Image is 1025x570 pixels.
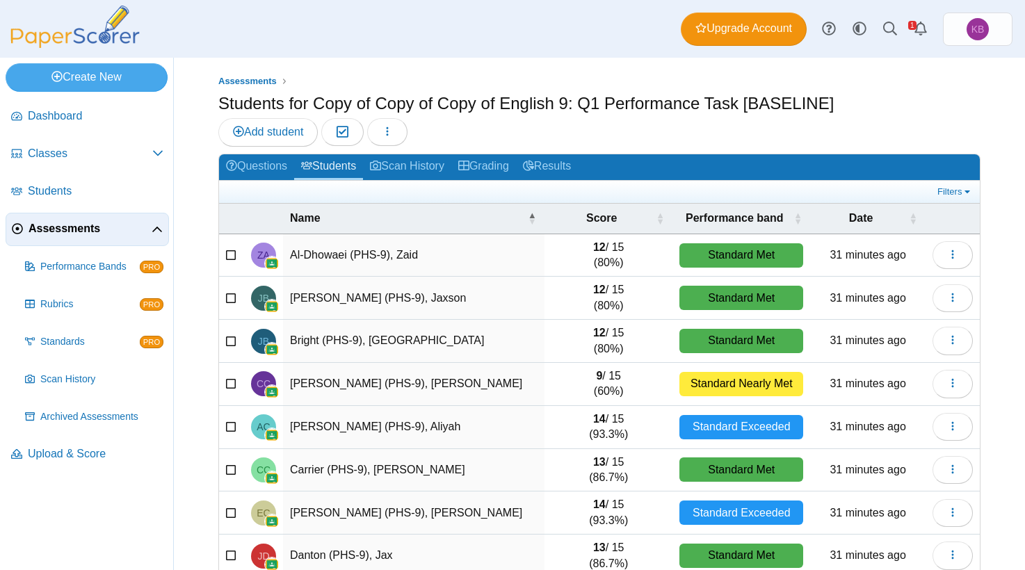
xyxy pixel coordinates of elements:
img: googleClassroom-logo.png [265,514,279,528]
td: [PERSON_NAME] (PHS-9), Aliyah [283,406,544,449]
span: Name [290,212,321,224]
td: / 15 (80%) [544,234,672,277]
span: Classes [28,146,152,161]
b: 12 [593,241,606,253]
time: Sep 16, 2025 at 11:11 AM [830,292,905,304]
span: Rubrics [40,298,140,311]
time: Sep 16, 2025 at 11:11 AM [830,334,905,346]
a: Assessments [6,213,169,246]
a: Create New [6,63,168,91]
a: Add student [218,118,318,146]
span: Ethan Casinghino (PHS-9) [257,508,270,518]
a: Scan History [363,154,451,180]
td: / 15 (86.7%) [544,449,672,492]
h1: Students for Copy of Copy of Copy of English 9: Q1 Performance Task [BASELINE] [218,92,834,115]
b: 12 [593,327,606,339]
div: Standard Met [679,243,803,268]
td: Al-Dhowaei (PHS-9), Zaid [283,234,544,277]
a: Results [516,154,578,180]
td: / 15 (93.3%) [544,406,672,449]
span: Scan History [40,373,163,386]
td: Carrier (PHS-9), [PERSON_NAME] [283,449,544,492]
td: / 15 (80%) [544,320,672,363]
div: Standard Met [679,329,803,353]
a: Questions [219,154,294,180]
b: 14 [593,498,606,510]
span: Archived Assessments [40,410,163,424]
a: Scan History [19,363,169,396]
img: googleClassroom-logo.png [265,343,279,357]
td: / 15 (93.3%) [544,491,672,535]
a: Grading [451,154,516,180]
div: Standard Exceeded [679,500,803,525]
a: Filters [934,185,976,199]
time: Sep 16, 2025 at 11:11 AM [830,249,905,261]
a: Rubrics PRO [19,288,169,321]
time: Sep 16, 2025 at 11:11 AM [830,421,905,432]
b: 13 [593,541,606,553]
span: Add student [233,126,303,138]
a: Archived Assessments [19,400,169,434]
span: Jordan Bright (PHS-9) [258,336,269,346]
b: 13 [593,456,606,468]
span: Name : Activate to invert sorting [528,204,536,233]
span: PRO [140,336,163,348]
a: Kelly Brasile [943,13,1012,46]
span: Connor Campbell (PHS-9) [257,379,271,389]
span: Assessments [29,221,152,236]
span: Dashboard [28,108,163,124]
span: PRO [140,298,163,311]
div: Standard Nearly Met [679,372,803,396]
a: Upgrade Account [681,13,807,46]
a: PaperScorer [6,38,145,50]
div: Standard Met [679,544,803,568]
div: Standard Met [679,286,803,310]
img: PaperScorer [6,6,145,48]
td: [PERSON_NAME] (PHS-9), Jaxson [283,277,544,320]
a: Assessments [215,73,280,90]
td: [PERSON_NAME] (PHS-9), [PERSON_NAME] [283,363,544,406]
a: Upload & Score [6,438,169,471]
a: Performance Bands PRO [19,250,169,284]
a: Standards PRO [19,325,169,359]
span: Standards [40,335,140,349]
span: Performance band [686,212,783,224]
img: googleClassroom-logo.png [265,256,279,270]
img: googleClassroom-logo.png [265,471,279,485]
time: Sep 16, 2025 at 11:11 AM [830,549,905,561]
time: Sep 16, 2025 at 11:11 AM [830,507,905,519]
td: / 15 (80%) [544,277,672,320]
span: Jaxson Boucher (PHS-9) [258,293,269,303]
span: Assessments [218,76,277,86]
span: Date : Activate to sort [909,204,917,233]
span: Performance band : Activate to sort [793,204,802,233]
img: googleClassroom-logo.png [265,428,279,442]
td: / 15 (60%) [544,363,672,406]
span: PRO [140,261,163,273]
span: Performance Bands [40,260,140,274]
span: Cody Carrier (PHS-9) [257,465,271,475]
img: googleClassroom-logo.png [265,300,279,313]
span: Zaid Al-Dhowaei (PHS-9) [257,250,270,260]
time: Sep 16, 2025 at 11:11 AM [830,464,905,475]
span: Date [849,212,873,224]
a: Alerts [905,14,936,44]
a: Students [6,175,169,209]
span: Students [28,184,163,199]
img: googleClassroom-logo.png [265,385,279,399]
b: 9 [596,370,602,382]
td: [PERSON_NAME] (PHS-9), [PERSON_NAME] [283,491,544,535]
span: Score : Activate to sort [656,204,664,233]
span: Upgrade Account [695,21,792,36]
span: Jax Danton (PHS-9) [257,551,269,561]
td: Bright (PHS-9), [GEOGRAPHIC_DATA] [283,320,544,363]
span: Kelly Brasile [967,18,989,40]
time: Sep 16, 2025 at 11:11 AM [830,377,905,389]
a: Dashboard [6,100,169,133]
div: Standard Exceeded [679,415,803,439]
span: Kelly Brasile [971,24,985,34]
span: Aliyah Caraballo (PHS-9) [257,422,270,432]
a: Students [294,154,363,180]
span: Score [586,212,617,224]
a: Classes [6,138,169,171]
